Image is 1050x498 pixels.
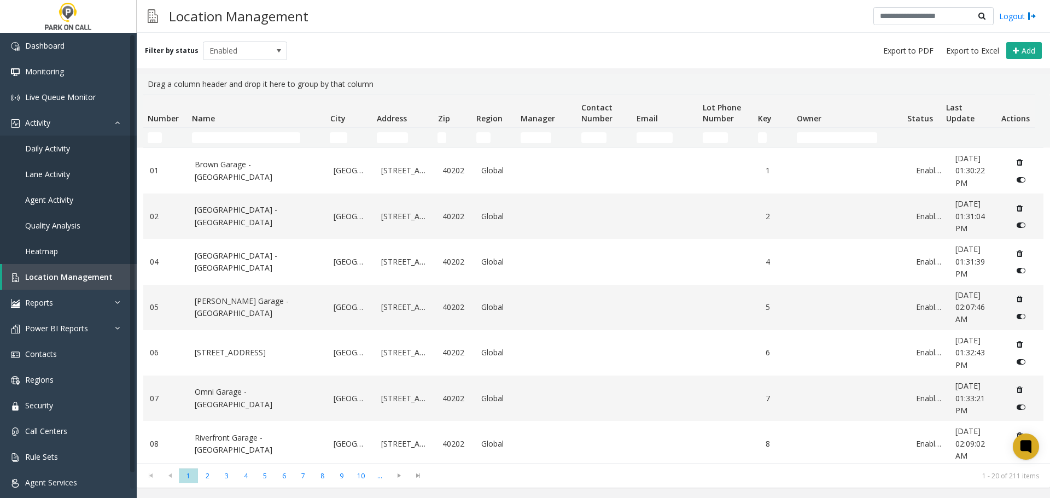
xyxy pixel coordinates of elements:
button: Delete [1011,199,1029,216]
a: Riverfront Garage - [GEOGRAPHIC_DATA] [195,432,321,456]
img: 'icon' [11,299,20,308]
img: 'icon' [11,350,20,359]
span: Lane Activity [25,169,70,179]
span: Agent Activity [25,195,73,205]
span: Owner [797,113,821,124]
a: [STREET_ADDRESS] [381,301,429,313]
td: Region Filter [472,128,516,148]
a: Omni Garage - [GEOGRAPHIC_DATA] [195,386,321,411]
a: Global [481,165,513,177]
a: [DATE] 01:30:22 PM [955,153,998,189]
span: Page 9 [332,468,351,483]
a: 8 [766,438,791,450]
span: Export to Excel [946,45,999,56]
span: Export to PDF [883,45,934,56]
input: Name Filter [192,132,300,143]
span: Email [637,113,658,124]
a: 06 [150,347,182,359]
span: Page 3 [217,468,236,483]
img: 'icon' [11,273,20,282]
button: Disable [1011,171,1031,189]
a: Global [481,210,513,222]
input: Zip Filter [437,132,446,143]
a: [GEOGRAPHIC_DATA] [334,301,368,313]
input: Key Filter [758,132,767,143]
a: Enabled [916,210,942,222]
span: Quality Analysis [25,220,80,231]
a: [STREET_ADDRESS] [381,210,429,222]
input: Address Filter [377,132,408,143]
img: pageIcon [148,3,158,30]
a: Global [481,256,513,268]
a: [STREET_ADDRESS] [381,438,429,450]
button: Disable [1011,262,1031,279]
td: Lot Phone Number Filter [698,128,754,148]
a: [STREET_ADDRESS] [381,392,429,405]
div: Drag a column header and drop it here to group by that column [143,74,1043,95]
span: [DATE] 02:09:02 AM [955,426,985,461]
span: Key [758,113,772,124]
td: Manager Filter [516,128,577,148]
button: Disable [1011,399,1031,416]
a: 40202 [442,301,468,313]
label: Filter by status [145,46,199,56]
a: 6 [766,347,791,359]
span: Name [192,113,215,124]
span: Contact Number [581,102,612,124]
td: Key Filter [754,128,792,148]
button: Delete [1011,426,1029,444]
a: 40202 [442,392,468,405]
span: Monitoring [25,66,64,77]
input: City Filter [330,132,347,143]
span: Go to the next page [389,468,409,483]
td: Name Filter [188,128,325,148]
button: Delete [1011,290,1029,308]
a: 40202 [442,438,468,450]
img: 'icon' [11,479,20,488]
span: Go to the next page [392,471,406,480]
button: Disable [1011,216,1031,234]
th: Status [903,95,942,128]
button: Disable [1011,307,1031,325]
span: Live Queue Monitor [25,92,96,102]
a: 40202 [442,210,468,222]
button: Delete [1011,154,1029,171]
td: Status Filter [903,128,942,148]
td: Last Update Filter [941,128,996,148]
button: Disable [1011,444,1031,461]
a: Enabled [916,256,942,268]
a: Global [481,301,513,313]
input: Manager Filter [521,132,552,143]
a: 1 [766,165,791,177]
a: [DATE] 02:07:46 AM [955,289,998,326]
span: Page 10 [351,468,370,483]
input: Lot Phone Number Filter [703,132,728,143]
a: [GEOGRAPHIC_DATA] [334,256,368,268]
span: Last Update [946,102,975,124]
span: Page 11 [370,468,389,483]
td: Email Filter [632,128,698,148]
button: Export to Excel [942,43,1004,58]
a: 05 [150,301,182,313]
a: [PERSON_NAME] Garage - [GEOGRAPHIC_DATA] [195,295,321,320]
a: 4 [766,256,791,268]
span: Manager [521,113,555,124]
span: Page 1 [179,468,198,483]
input: Email Filter [637,132,673,143]
a: Global [481,392,513,405]
th: Actions [996,95,1035,128]
span: Page 6 [275,468,294,483]
a: Brown Garage - [GEOGRAPHIC_DATA] [195,159,321,183]
a: [STREET_ADDRESS] [195,347,321,359]
img: 'icon' [11,427,20,436]
img: logout [1028,10,1036,22]
span: [DATE] 01:31:04 PM [955,198,985,233]
a: [DATE] 01:32:43 PM [955,335,998,371]
a: [STREET_ADDRESS] [381,347,429,359]
span: Region [476,113,503,124]
td: Actions Filter [996,128,1035,148]
button: Delete [1011,245,1029,262]
a: Global [481,438,513,450]
a: [DATE] 02:09:02 AM [955,425,998,462]
a: Enabled [916,301,942,313]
